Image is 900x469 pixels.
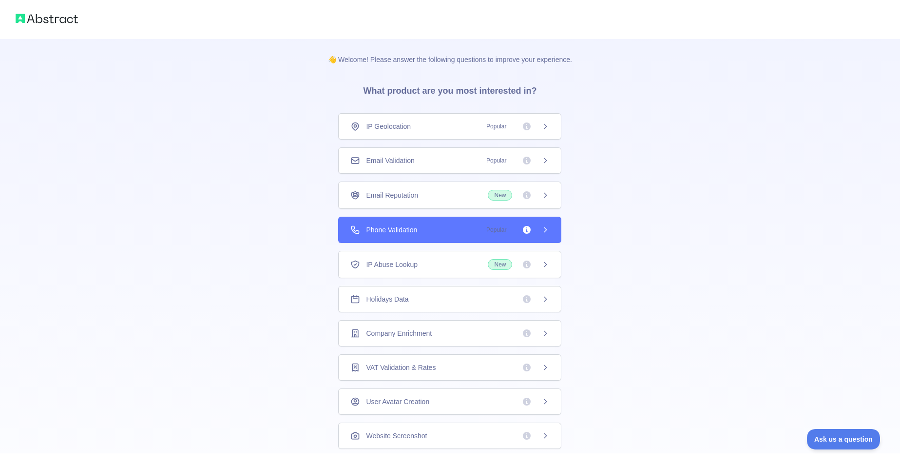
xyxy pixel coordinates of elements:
[16,12,78,25] img: Abstract logo
[480,225,512,235] span: Popular
[480,122,512,131] span: Popular
[488,259,512,270] span: New
[366,294,408,304] span: Holidays Data
[366,190,418,200] span: Email Reputation
[366,156,414,165] span: Email Validation
[366,431,427,441] span: Website Screenshot
[347,64,552,113] h3: What product are you most interested in?
[366,260,418,269] span: IP Abuse Lookup
[807,429,881,449] iframe: Toggle Customer Support
[480,156,512,165] span: Popular
[366,328,432,338] span: Company Enrichment
[312,39,588,64] p: 👋 Welcome! Please answer the following questions to improve your experience.
[366,397,429,407] span: User Avatar Creation
[366,225,417,235] span: Phone Validation
[366,363,436,372] span: VAT Validation & Rates
[366,122,411,131] span: IP Geolocation
[488,190,512,201] span: New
